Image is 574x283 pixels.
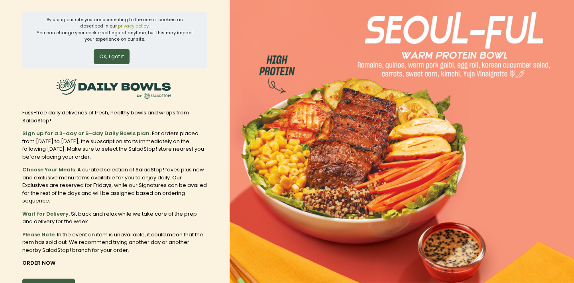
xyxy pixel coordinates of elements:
div: For orders placed from [DATE] to [DATE], the subscription starts immediately on the following [DA... [22,130,207,161]
button: Ok, I got it [94,49,130,64]
a: privacy policy. [118,23,149,29]
b: Please Note. [22,231,56,238]
b: Wait for Delivery. [22,210,70,218]
img: SaladStop! [54,74,173,104]
div: Sit back and relax while we take care of the prep and delivery for the week. [22,210,207,226]
div: In the event an item is unavailable, it could mean that the item has sold out; We recommend tryin... [22,231,207,254]
b: Sign up for a 3-day or 5-day Daily Bowls plan. [22,130,151,137]
div: Fuss-free daily deliveries of fresh, healthy bowls and wraps from SaladStop! [22,109,207,124]
div: By using our site you are consenting to the use of cookies as described in our You can change you... [36,16,194,43]
div: A curated selection of SaladStop! faves plus new and exclusive menu items available for you to en... [22,166,207,205]
div: ORDER NOW [22,259,207,267]
b: Choose Your Meals. [22,166,76,173]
